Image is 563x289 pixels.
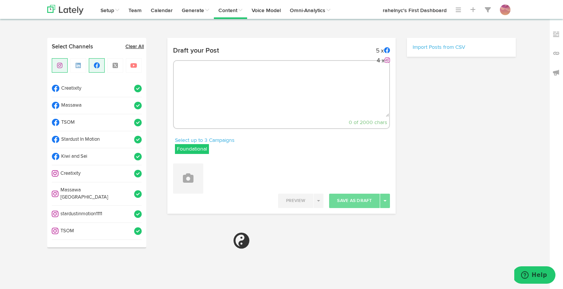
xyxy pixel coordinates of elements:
a: Select up to 3 Campaigns [175,136,235,144]
span: Creatixity [59,85,129,92]
span: stardustinmotion1111 [59,211,129,218]
span: TSOM [59,119,129,126]
span: Creatixity [59,170,129,177]
a: Select Channels [47,43,120,51]
span: Kiwi and Sei [59,153,129,160]
iframe: Opens a widget where you can find more information [514,266,555,285]
img: links_off.svg [552,50,560,57]
img: keywords_off.svg [552,31,560,38]
span: Stardust In Motion [59,136,129,143]
a: Import Posts from CSV [413,45,465,50]
span: Massawa [59,102,129,109]
img: announcements_off.svg [552,69,560,76]
button: Preview [278,194,313,208]
span: Massawa [GEOGRAPHIC_DATA] [59,187,129,201]
button: Save As Draft [329,194,380,208]
span: TSOM [59,228,129,235]
p: 4 x [376,57,390,64]
span: 0 of 2000 chars [349,120,387,125]
h4: Draft your Post [173,47,219,54]
a: Clear All [125,43,144,51]
label: Foundational [175,144,209,154]
p: 5 x [376,47,390,54]
img: logo_lately_bg_light.svg [47,5,84,15]
img: QcRCkhy7QUeN0TdgmCHf [500,5,510,15]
